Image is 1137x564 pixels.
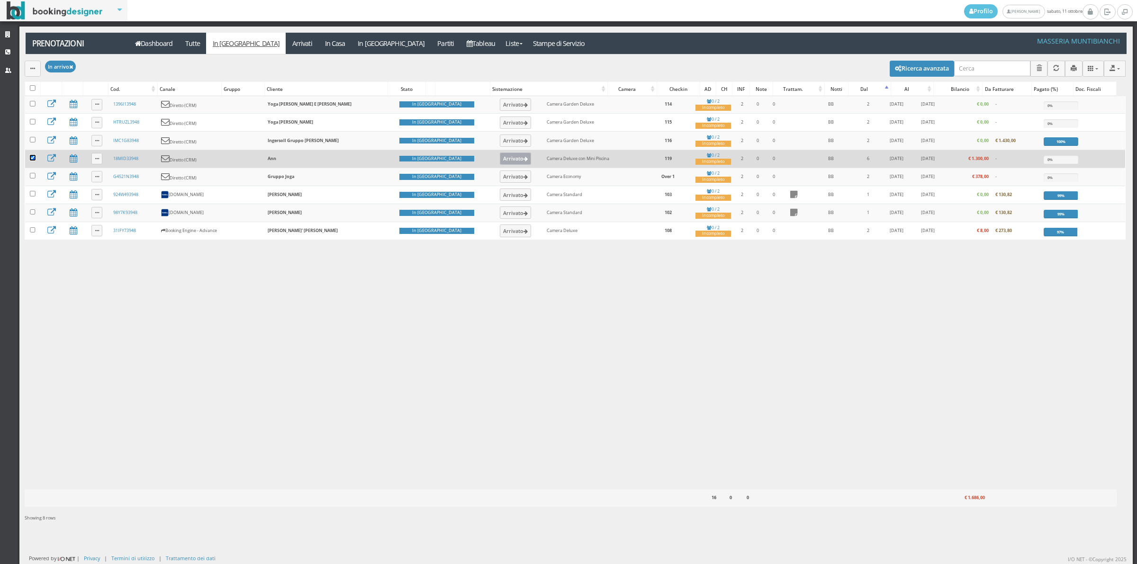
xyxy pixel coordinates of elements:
[113,227,136,233] a: 31IFY73948
[104,555,107,562] div: |
[1044,137,1078,146] div: 100%
[913,96,943,114] td: [DATE]
[268,191,302,197] b: [PERSON_NAME]
[1002,5,1045,18] a: [PERSON_NAME]
[25,515,55,521] span: Showing 8 rows
[543,186,644,204] td: Camera Standard
[1044,173,1056,182] div: 0%
[972,173,989,179] b: € 378,00
[934,82,982,96] div: Bilancio
[992,114,1040,132] td: -
[695,177,731,183] div: Incompleto
[490,82,607,96] div: Sistemazione
[913,186,943,204] td: [DATE]
[734,186,750,204] td: 2
[880,96,913,114] td: [DATE]
[608,82,657,96] div: Camera
[7,1,103,20] img: BookingDesigner.com
[750,132,765,150] td: 0
[501,33,526,54] a: Liste
[1044,155,1056,164] div: 0%
[695,134,731,147] a: 0 / 2Incompleto
[913,132,943,150] td: [DATE]
[1044,228,1077,236] div: 97%
[543,222,644,240] td: Camera Deluxe
[84,555,100,562] a: Privacy
[222,82,264,96] div: Gruppo
[661,173,675,179] b: Over 1
[352,33,431,54] a: In [GEOGRAPHIC_DATA]
[805,168,857,186] td: BB
[158,150,222,168] td: Diretto (CRM)
[665,209,672,215] b: 102
[665,119,672,125] b: 115
[460,33,502,54] a: Tableau
[968,155,989,161] b: € 1.300,00
[765,96,783,114] td: 0
[857,150,880,168] td: 6
[399,101,474,107] div: In [GEOGRAPHIC_DATA]
[977,227,989,233] b: € 8,00
[657,82,700,96] div: Checkin
[399,228,474,234] div: In [GEOGRAPHIC_DATA]
[665,155,672,161] b: 119
[880,222,913,240] td: [DATE]
[750,186,765,204] td: 0
[113,119,139,125] a: HTRUZL3948
[268,101,352,107] b: Yoga [PERSON_NAME] E [PERSON_NAME]
[399,192,474,198] div: In [GEOGRAPHIC_DATA]
[805,204,857,222] td: BB
[113,173,139,179] a: G4521N3948
[734,114,750,132] td: 2
[543,204,644,222] td: Camera Standard
[765,132,783,150] td: 0
[880,204,913,222] td: [DATE]
[977,101,989,107] b: € 0,00
[734,132,750,150] td: 2
[500,206,532,219] button: Arrivato
[1074,82,1116,96] div: Doc. Fiscali
[857,222,880,240] td: 2
[732,82,749,96] div: INF
[695,141,731,147] div: Incompleto
[527,33,591,54] a: Stampe di Servizio
[747,494,749,501] b: 0
[500,116,532,129] button: Arrivato
[857,114,880,132] td: 2
[880,132,913,150] td: [DATE]
[500,134,532,147] button: Arrivato
[964,4,998,18] a: Profilo
[983,82,1031,96] div: Da Fatturare
[805,132,857,150] td: BB
[964,4,1083,18] span: sabato, 11 ottobre
[500,224,532,237] button: Arrivato
[543,96,644,114] td: Camera Garden Deluxe
[805,186,857,204] td: BB
[665,137,672,143] b: 116
[913,222,943,240] td: [DATE]
[954,61,1030,76] input: Cerca
[765,186,783,204] td: 0
[913,114,943,132] td: [DATE]
[1044,210,1078,218] div: 99%
[891,82,933,96] div: Al
[265,82,388,96] div: Cliente
[765,168,783,186] td: 0
[805,222,857,240] td: BB
[286,33,318,54] a: Arrivati
[695,188,731,201] a: 0 / 2Incompleto
[179,33,207,54] a: Tutte
[825,82,848,96] div: Notti
[995,209,1012,215] b: € 130,82
[857,132,880,150] td: 2
[695,116,731,129] a: 0 / 2Incompleto
[665,191,672,197] b: 103
[543,150,644,168] td: Camera Deluxe con Mini Piscina
[29,555,80,563] div: Powered by |
[695,231,731,237] div: Incompleto
[500,188,532,201] button: Arrivato
[712,494,716,501] b: 16
[158,222,222,240] td: Booking Engine - Advance
[695,105,731,111] div: Incompleto
[26,33,124,54] a: Prenotazioni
